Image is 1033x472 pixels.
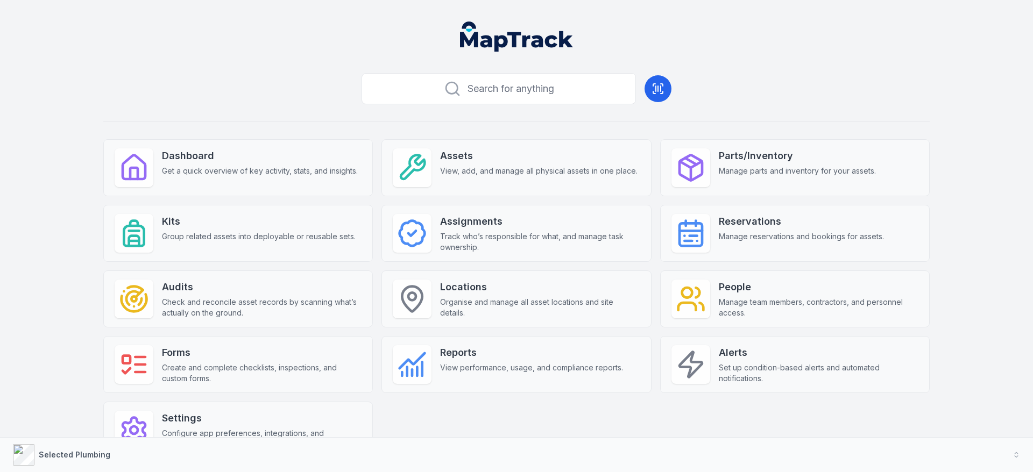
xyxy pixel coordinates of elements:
a: AssetsView, add, and manage all physical assets in one place. [381,139,651,196]
strong: Assets [440,148,638,163]
span: Group related assets into deployable or reusable sets. [162,231,356,242]
a: PeopleManage team members, contractors, and personnel access. [660,270,930,327]
strong: Reports [440,345,623,360]
span: Create and complete checklists, inspections, and custom forms. [162,362,362,384]
strong: Forms [162,345,362,360]
a: LocationsOrganise and manage all asset locations and site details. [381,270,651,327]
strong: Audits [162,280,362,295]
span: Track who’s responsible for what, and manage task ownership. [440,231,640,253]
a: FormsCreate and complete checklists, inspections, and custom forms. [103,336,373,393]
span: Check and reconcile asset records by scanning what’s actually on the ground. [162,297,362,318]
span: Manage parts and inventory for your assets. [719,166,876,176]
strong: Dashboard [162,148,358,163]
strong: Selected Plumbing [39,450,110,459]
a: ReservationsManage reservations and bookings for assets. [660,205,930,262]
strong: Locations [440,280,640,295]
a: SettingsConfigure app preferences, integrations, and permissions. [103,402,373,459]
strong: People [719,280,918,295]
strong: Settings [162,411,362,426]
a: DashboardGet a quick overview of key activity, stats, and insights. [103,139,373,196]
span: Set up condition-based alerts and automated notifications. [719,362,918,384]
span: Search for anything [468,81,554,96]
strong: Alerts [719,345,918,360]
button: Search for anything [362,73,636,104]
a: AuditsCheck and reconcile asset records by scanning what’s actually on the ground. [103,270,373,327]
strong: Reservations [719,214,884,229]
span: Configure app preferences, integrations, and permissions. [162,428,362,449]
a: KitsGroup related assets into deployable or reusable sets. [103,205,373,262]
span: Manage reservations and bookings for assets. [719,231,884,242]
a: AssignmentsTrack who’s responsible for what, and manage task ownership. [381,205,651,262]
span: View performance, usage, and compliance reports. [440,362,623,373]
span: Get a quick overview of key activity, stats, and insights. [162,166,358,176]
strong: Assignments [440,214,640,229]
span: View, add, and manage all physical assets in one place. [440,166,638,176]
a: Parts/InventoryManage parts and inventory for your assets. [660,139,930,196]
a: ReportsView performance, usage, and compliance reports. [381,336,651,393]
span: Manage team members, contractors, and personnel access. [719,297,918,318]
nav: Global [443,22,590,52]
strong: Parts/Inventory [719,148,876,163]
a: AlertsSet up condition-based alerts and automated notifications. [660,336,930,393]
span: Organise and manage all asset locations and site details. [440,297,640,318]
strong: Kits [162,214,356,229]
